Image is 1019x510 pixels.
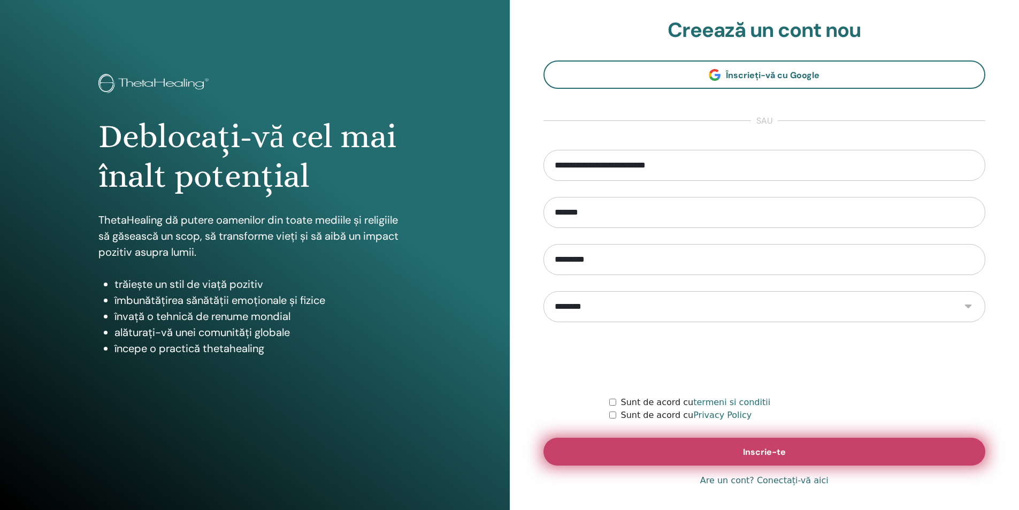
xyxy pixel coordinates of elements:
h1: Deblocați-vă cel mai înalt potențial [98,117,411,196]
a: termeni si conditii [693,397,770,407]
iframe: reCAPTCHA [683,338,846,380]
a: Înscrieți-vă cu Google [543,60,986,89]
li: îmbunătățirea sănătății emoționale și fizice [114,292,411,308]
label: Sunt de acord cu [620,409,752,422]
li: începe o practică thetahealing [114,340,411,356]
button: Inscrie-te [543,438,986,466]
span: sau [751,115,778,127]
label: Sunt de acord cu [620,396,770,409]
p: ThetaHealing dă putere oamenilor din toate mediile și religiile să găsească un scop, să transform... [98,212,411,260]
span: Inscrie-te [743,446,786,458]
li: alăturați-vă unei comunități globale [114,324,411,340]
a: Privacy Policy [693,410,752,420]
li: trăiește un stil de viață pozitiv [114,276,411,292]
a: Are un cont? Conectați-vă aici [700,474,829,487]
span: Înscrieți-vă cu Google [726,70,819,81]
h2: Creează un cont nou [543,18,986,43]
li: învață o tehnică de renume mondial [114,308,411,324]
